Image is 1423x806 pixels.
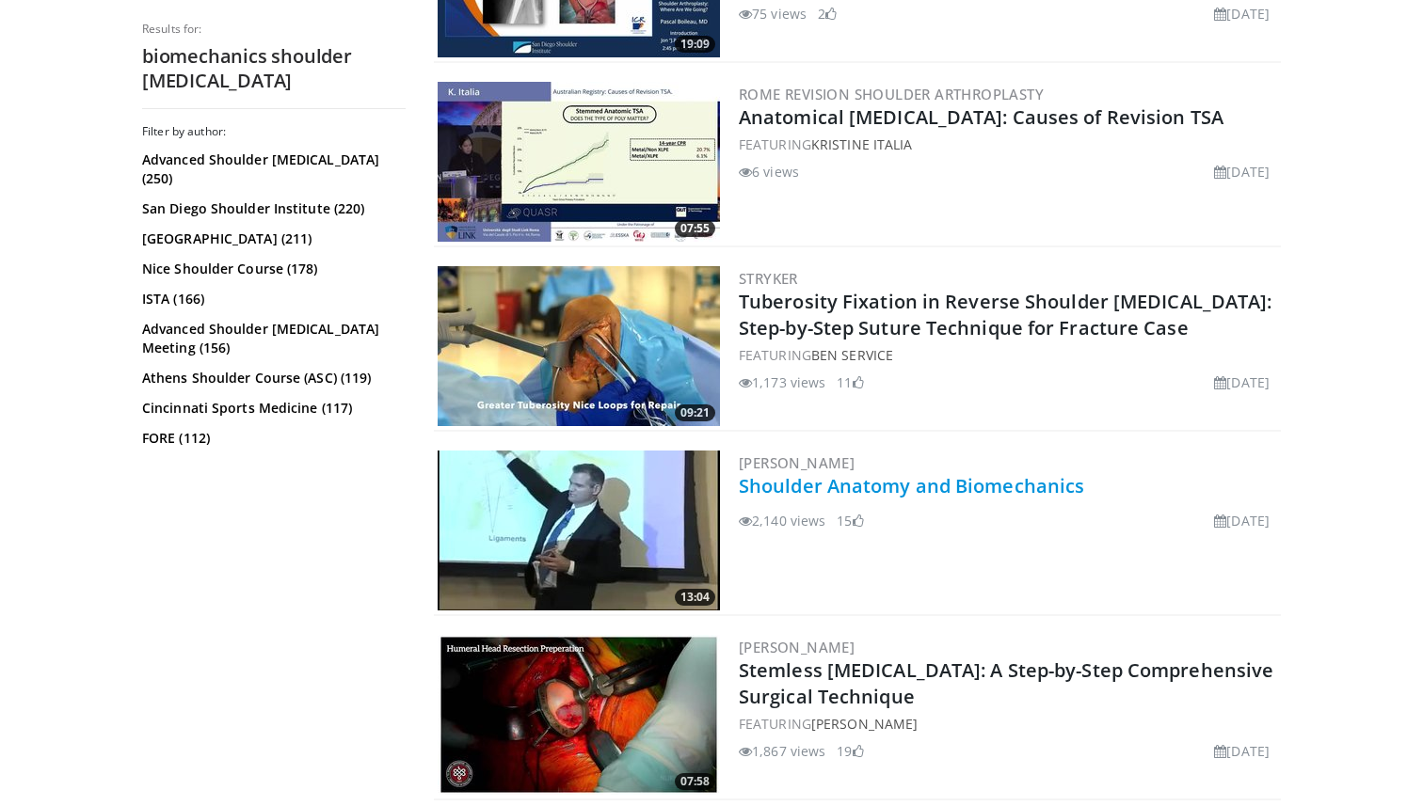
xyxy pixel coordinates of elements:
[438,266,720,426] a: 09:21
[739,269,798,288] a: Stryker
[675,589,715,606] span: 13:04
[739,345,1277,365] div: FEATURING
[739,638,855,656] a: [PERSON_NAME]
[1214,4,1270,24] li: [DATE]
[675,404,715,421] span: 09:21
[739,4,807,24] li: 75 views
[739,741,825,761] li: 1,867 views
[438,635,720,795] a: 07:58
[739,85,1044,103] a: Rome Revision Shoulder Arthroplasty
[739,134,1277,154] div: FEATURING
[1214,741,1270,761] li: [DATE]
[837,511,863,530] li: 15
[739,289,1272,340] a: Tuberosity Fixation in Reverse Shoulder [MEDICAL_DATA]: Step-by-Step Suture Technique for Fractur...
[438,82,720,242] a: 07:55
[739,372,825,392] li: 1,173 views
[811,715,918,733] a: [PERSON_NAME]
[739,453,855,472] a: [PERSON_NAME]
[142,290,401,308] a: ISTA (166)
[142,229,401,248] a: [GEOGRAPHIC_DATA] (211)
[739,473,1084,498] a: Shoulder Anatomy and Biomechanics
[811,135,913,153] a: Kristine Italia
[142,22,406,37] p: Results for:
[818,4,837,24] li: 2
[438,266,720,426] img: 0f82aaa6-ebff-41f2-ae4a-9f36684ef98a.300x170_q85_crop-smart_upscale.jpg
[675,220,715,237] span: 07:55
[142,399,401,418] a: Cincinnati Sports Medicine (117)
[438,82,720,242] img: 277e79ff-77a8-43e6-a98a-8f05efd41253.300x170_q85_crop-smart_upscale.jpg
[142,150,401,188] a: Advanced Shoulder [MEDICAL_DATA] (250)
[739,162,799,182] li: 6 views
[675,36,715,53] span: 19:09
[142,44,406,93] h2: biomechanics shoulder [MEDICAL_DATA]
[142,124,406,139] h3: Filter by author:
[438,450,720,610] a: 13:04
[675,773,715,790] span: 07:58
[142,429,401,448] a: FORE (112)
[1214,162,1270,182] li: [DATE]
[811,346,893,364] a: Ben Service
[142,260,401,278] a: Nice Shoulder Course (178)
[837,741,863,761] li: 19
[1214,372,1270,392] li: [DATE]
[739,714,1277,734] div: FEATURING
[739,657,1273,709] a: Stemless [MEDICAL_DATA]: A Step-by-Step Comprehensive Surgical Technique
[1214,511,1270,530] li: [DATE]
[142,320,401,357] a: Advanced Shoulder [MEDICAL_DATA] Meeting (156)
[739,104,1223,130] a: Anatomical [MEDICAL_DATA]: Causes of Revision TSA
[142,199,401,218] a: San Diego Shoulder Institute (220)
[739,511,825,530] li: 2,140 views
[837,372,863,392] li: 11
[438,635,720,795] img: ee559304-fefc-4441-9d2e-2a09b953164c.300x170_q85_crop-smart_upscale.jpg
[438,450,720,610] img: 9e9e0d72-ab4f-402e-8635-6f2fcc6ef743.300x170_q85_crop-smart_upscale.jpg
[142,369,401,387] a: Athens Shoulder Course (ASC) (119)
